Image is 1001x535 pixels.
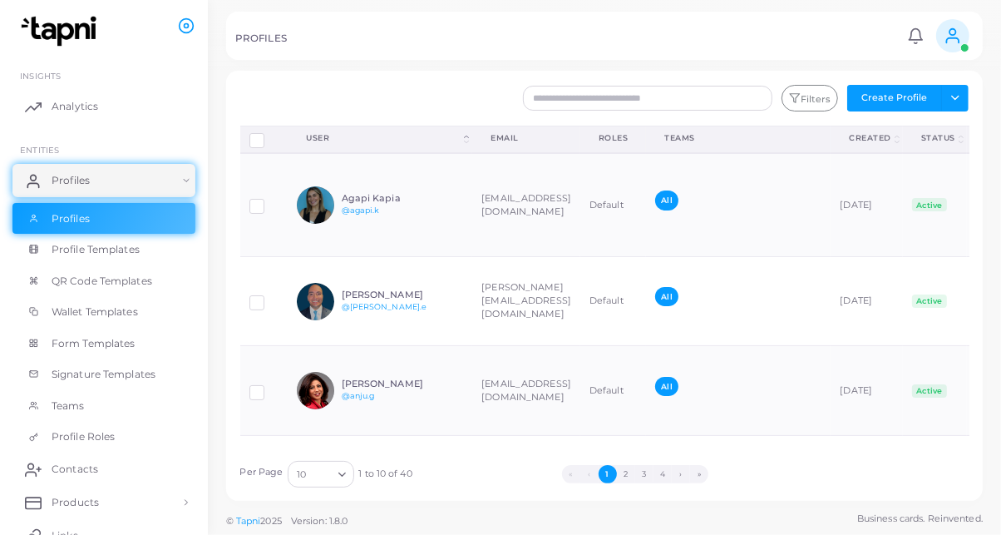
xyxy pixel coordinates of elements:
[672,465,690,483] button: Go to next page
[12,90,195,123] a: Analytics
[260,514,281,528] span: 2025
[20,71,61,81] span: INSIGHTS
[358,468,412,481] span: 1 to 10 of 40
[412,465,858,483] ul: Pagination
[52,274,152,289] span: QR Code Templates
[912,198,947,211] span: Active
[297,466,306,483] span: 10
[12,203,195,235] a: Profiles
[297,372,334,409] img: avatar
[12,265,195,297] a: QR Code Templates
[912,384,947,398] span: Active
[20,145,59,155] span: ENTITIES
[831,153,903,256] td: [DATE]
[635,465,653,483] button: Go to page 3
[291,515,348,527] span: Version: 1.8.0
[580,346,647,436] td: Default
[655,287,678,306] span: All
[831,256,903,346] td: [DATE]
[52,399,85,414] span: Teams
[472,256,580,346] td: [PERSON_NAME][EMAIL_ADDRESS][DOMAIN_NAME]
[342,193,464,204] h6: Agapi Kapia
[288,461,354,488] div: Search for option
[12,164,195,197] a: Profiles
[580,256,647,346] td: Default
[12,390,195,422] a: Teams
[240,126,288,153] th: Row-selection
[297,283,334,320] img: avatar
[655,191,678,210] span: All
[52,99,98,114] span: Analytics
[921,132,955,144] div: Status
[308,465,332,483] input: Search for option
[52,305,138,320] span: Wallet Templates
[52,242,140,257] span: Profile Templates
[12,486,195,519] a: Products
[12,328,195,359] a: Form Templates
[12,234,195,265] a: Profile Templates
[342,206,380,215] a: @agapi.k
[599,465,617,483] button: Go to page 1
[849,132,891,144] div: Created
[52,336,136,351] span: Form Templates
[857,512,983,526] span: Business cards. Reinvented.
[342,379,464,389] h6: [PERSON_NAME]
[472,436,580,526] td: [PERSON_NAME][EMAIL_ADDRESS][DOMAIN_NAME]
[52,462,98,477] span: Contacts
[472,346,580,436] td: [EMAIL_ADDRESS][DOMAIN_NAME]
[342,391,375,400] a: @anju.g
[655,377,678,396] span: All
[782,85,838,111] button: Filters
[831,436,903,526] td: [DATE]
[12,453,195,486] a: Contacts
[664,132,812,144] div: Teams
[580,153,647,256] td: Default
[15,16,107,47] img: logo
[306,132,461,144] div: User
[342,302,427,311] a: @[PERSON_NAME].e
[580,436,647,526] td: Default
[235,32,287,44] h5: PROFILES
[617,465,635,483] button: Go to page 2
[690,465,708,483] button: Go to last page
[226,514,348,528] span: ©
[491,132,562,144] div: Email
[653,465,672,483] button: Go to page 4
[240,466,284,479] label: Per Page
[12,296,195,328] a: Wallet Templates
[12,359,195,390] a: Signature Templates
[472,153,580,256] td: [EMAIL_ADDRESS][DOMAIN_NAME]
[12,421,195,453] a: Profile Roles
[52,211,90,226] span: Profiles
[847,85,942,111] button: Create Profile
[236,515,261,527] a: Tapni
[342,290,464,300] h6: [PERSON_NAME]
[52,367,155,382] span: Signature Templates
[831,346,903,436] td: [DATE]
[912,295,947,308] span: Active
[599,132,629,144] div: Roles
[52,495,99,510] span: Products
[52,173,90,188] span: Profiles
[297,186,334,224] img: avatar
[52,429,115,444] span: Profile Roles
